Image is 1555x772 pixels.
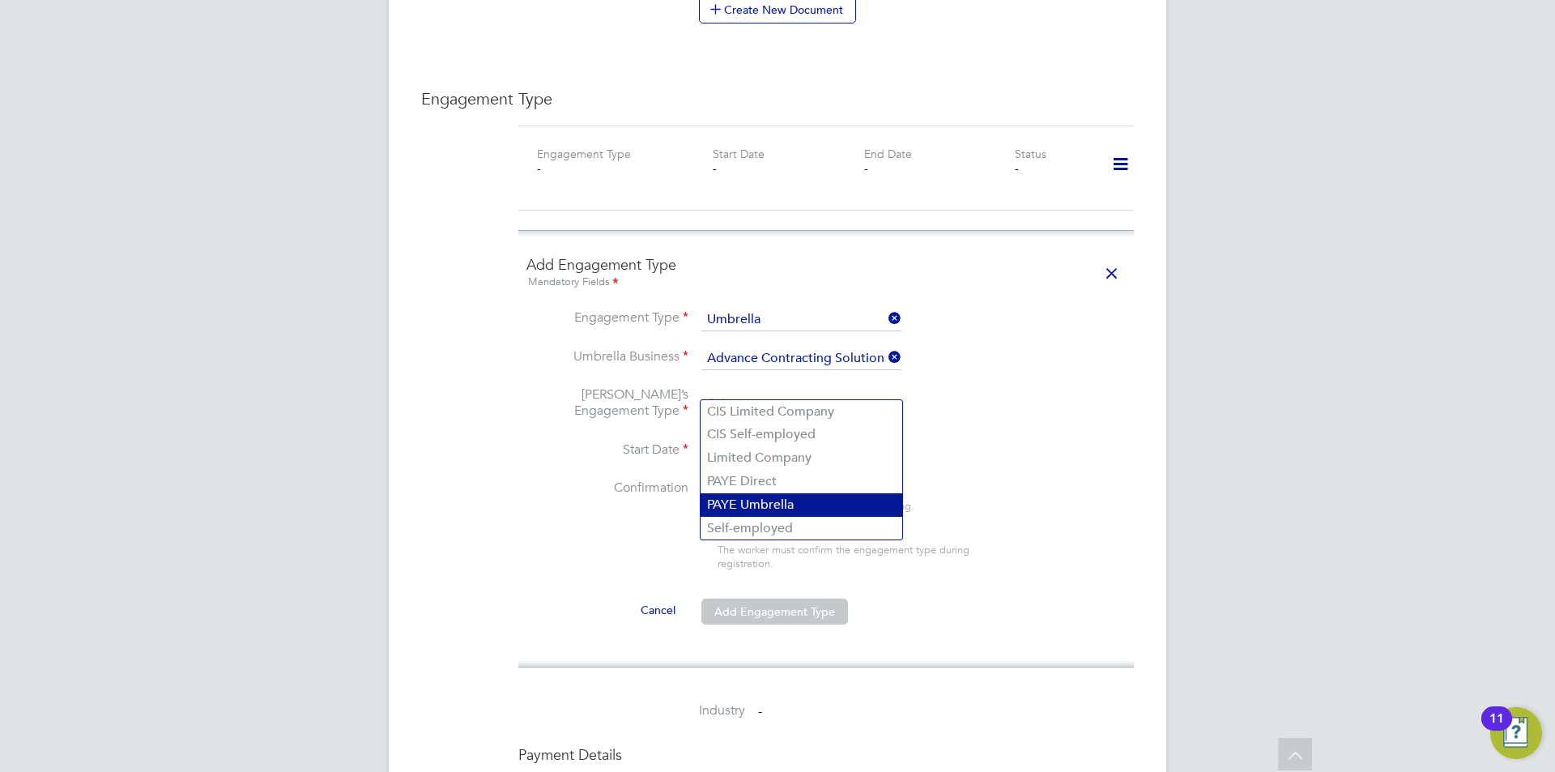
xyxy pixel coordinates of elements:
label: Engagement Type [526,309,688,326]
input: Select one [701,393,901,416]
label: Confirmation [526,480,688,497]
div: - [1015,161,1090,176]
div: - [864,161,1015,176]
li: PAYE Umbrella [701,493,902,517]
div: Mandatory Fields [526,274,1126,292]
div: - [713,161,863,176]
label: Industry [518,702,745,719]
span: - [758,704,762,720]
li: Self-employed [701,517,902,540]
button: Open Resource Center, 11 new notifications [1490,707,1542,759]
h4: Add Engagement Type [526,255,1126,292]
div: - [537,161,688,176]
button: Add Engagement Type [701,599,848,625]
input: Select one [701,309,901,331]
label: Auto [698,480,990,497]
li: CIS Limited Company [701,400,902,424]
li: Limited Company [701,446,902,470]
label: End Date [864,147,912,161]
li: PAYE Direct [701,470,902,493]
button: Cancel [628,597,688,623]
div: The worker must confirm the engagement type during registration. [718,544,1002,571]
label: Manual [698,523,990,540]
label: Status [1015,147,1046,161]
label: Umbrella Business [526,348,688,365]
div: 11 [1489,719,1504,740]
label: Engagement Type [537,147,631,161]
input: Search for... [701,348,901,370]
label: Start Date [526,441,688,459]
label: [PERSON_NAME]’s Engagement Type [526,386,688,420]
h4: Payment Details [518,745,1134,764]
label: Start Date [713,147,765,161]
li: CIS Self-employed [701,423,902,446]
h3: Engagement Type [421,88,1134,109]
